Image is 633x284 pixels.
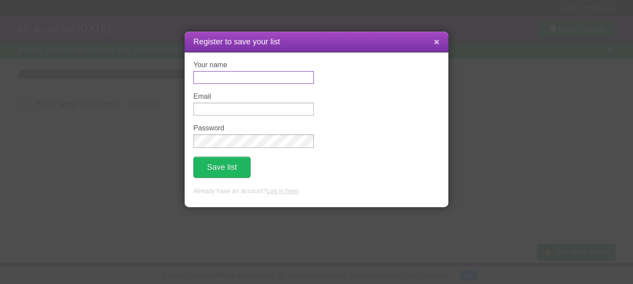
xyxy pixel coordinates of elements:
button: Save list [193,157,251,178]
label: Password [193,124,314,132]
label: Your name [193,61,314,69]
a: Log in here [266,187,298,194]
label: Email [193,93,314,101]
h1: Register to save your list [193,36,440,48]
p: Already have an account? . [193,187,440,196]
